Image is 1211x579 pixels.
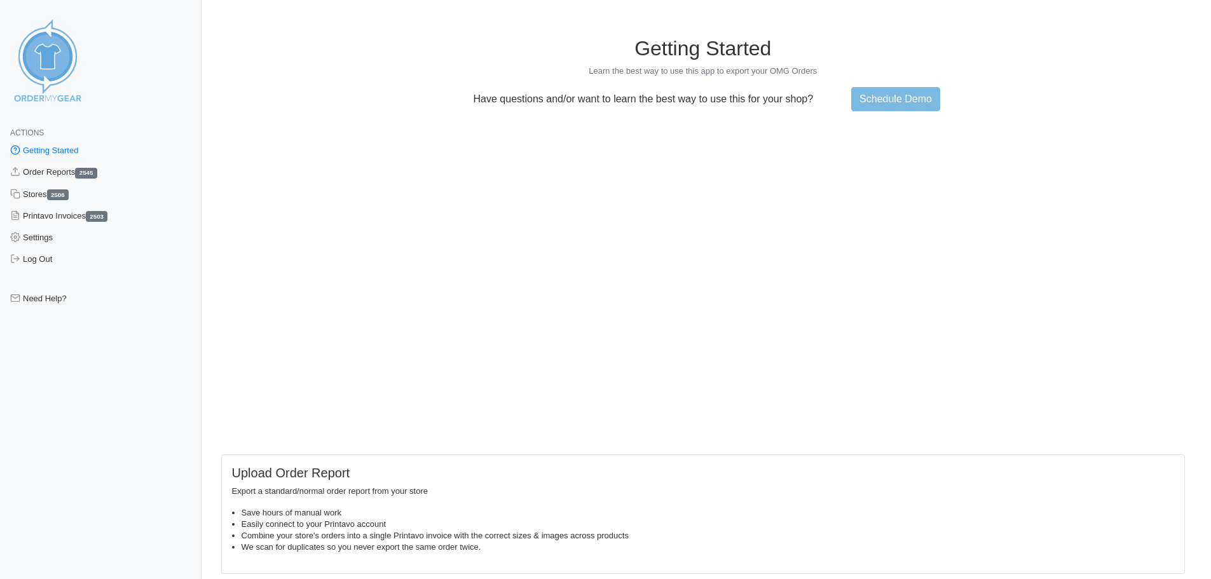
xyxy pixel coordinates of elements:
[47,189,69,200] span: 2506
[232,486,1175,497] p: Export a standard/normal order report from your store
[221,65,1186,77] p: Learn the best way to use this app to export your OMG Orders
[466,93,821,105] p: Have questions and/or want to learn the best way to use this for your shop?
[851,87,940,111] a: Schedule Demo
[242,507,1175,519] li: Save hours of manual work
[232,465,1175,480] h5: Upload Order Report
[75,168,97,179] span: 2545
[242,519,1175,530] li: Easily connect to your Printavo account
[10,128,44,137] span: Actions
[86,211,107,222] span: 2503
[221,36,1186,60] h1: Getting Started
[242,530,1175,542] li: Combine your store's orders into a single Printavo invoice with the correct sizes & images across...
[242,542,1175,553] li: We scan for duplicates so you never export the same order twice.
